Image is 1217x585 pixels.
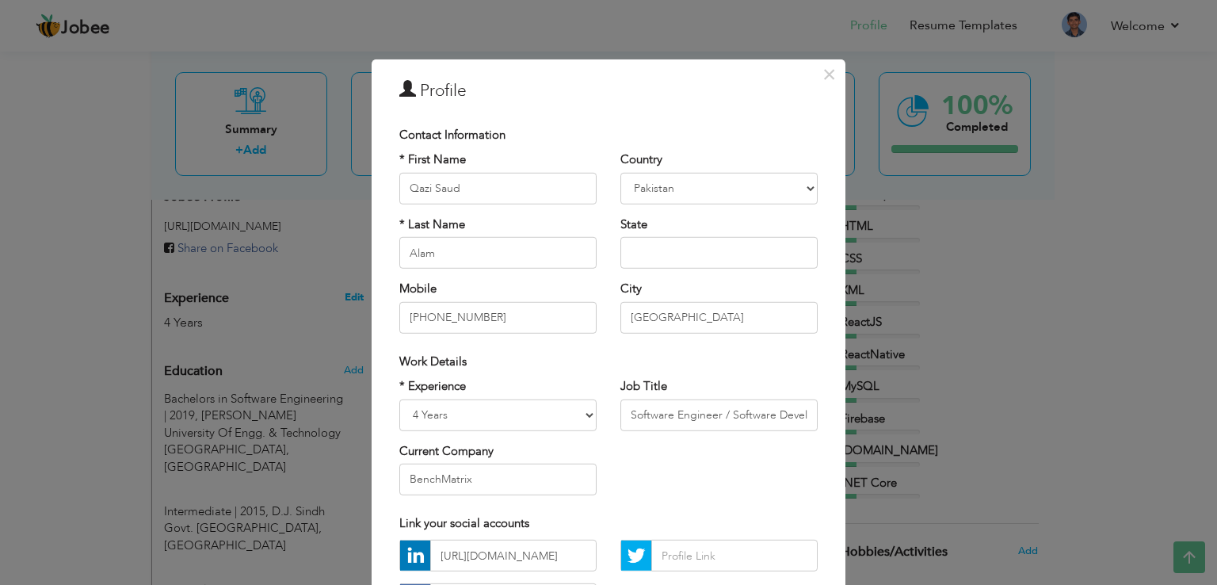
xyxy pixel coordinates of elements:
[621,541,651,571] img: Twitter
[822,60,836,89] span: ×
[620,378,667,395] label: Job Title
[400,541,430,571] img: linkedin
[399,378,466,395] label: * Experience
[816,62,841,87] button: Close
[620,216,647,233] label: State
[399,353,467,369] span: Work Details
[399,127,505,143] span: Contact Information
[399,281,437,297] label: Mobile
[430,540,597,572] input: Profile Link
[399,151,466,168] label: * First Name
[620,151,662,168] label: Country
[651,540,818,572] input: Profile Link
[399,442,494,459] label: Current Company
[399,79,818,103] h3: Profile
[620,281,642,297] label: City
[399,515,529,531] span: Link your social accounts
[399,216,465,233] label: * Last Name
